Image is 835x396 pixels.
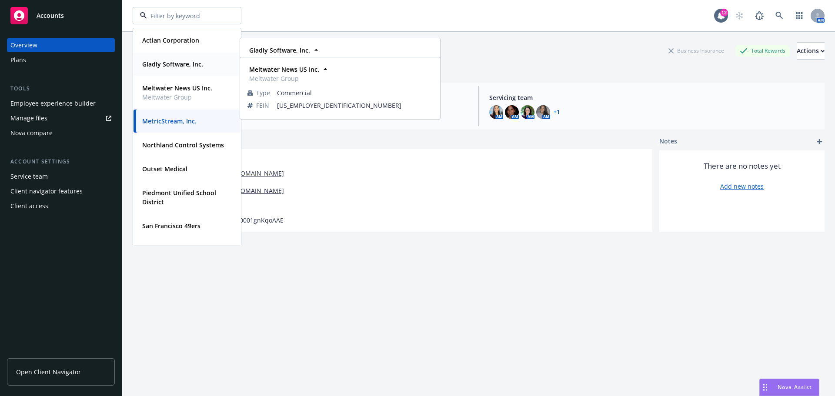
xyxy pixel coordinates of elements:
span: FEIN [256,101,269,110]
a: Search [771,7,788,24]
div: Client access [10,199,48,213]
strong: Outset Medical [142,165,187,173]
span: There are no notes yet [704,161,781,171]
div: Client navigator features [10,184,83,198]
a: Employee experience builder [7,97,115,110]
strong: Northland Control Systems [142,141,224,149]
button: Nova Assist [759,379,819,396]
a: Add new notes [720,182,764,191]
span: Commercial [277,88,433,97]
div: 12 [720,9,728,17]
div: Tools [7,84,115,93]
input: Filter by keyword [147,11,224,20]
strong: Meltwater News US Inc. [142,84,212,92]
strong: Gladly Software, Inc. [249,46,310,54]
div: Business Insurance [664,45,728,56]
div: Employee experience builder [10,97,96,110]
div: Account settings [7,157,115,166]
span: Accounts [37,12,64,19]
a: Plans [7,53,115,67]
img: photo [536,105,550,119]
div: Service team [10,170,48,183]
span: Meltwater Group [249,74,319,83]
strong: Gladly Software, Inc. [142,60,203,68]
strong: Meltwater News US Inc. [249,65,319,73]
a: Switch app [791,7,808,24]
strong: Piedmont Unified School District [142,189,216,206]
a: Start snowing [731,7,748,24]
button: Actions [797,42,825,60]
img: photo [521,105,534,119]
a: Client navigator features [7,184,115,198]
img: photo [505,105,519,119]
span: Notes [659,136,677,147]
div: Manage files [10,111,47,125]
strong: Actian Corporation [142,36,199,44]
a: Nova compare [7,126,115,140]
span: Servicing team [489,93,818,102]
span: [US_EMPLOYER_IDENTIFICATION_NUMBER] [277,101,433,110]
span: Type [256,88,270,97]
a: [URL][DOMAIN_NAME] [218,169,284,178]
a: Service team [7,170,115,183]
div: Total Rewards [735,45,790,56]
span: Nova Assist [778,383,812,391]
a: +1 [554,110,560,115]
a: [URL][DOMAIN_NAME] [218,186,284,195]
a: Overview [7,38,115,52]
a: Client access [7,199,115,213]
strong: San Francisco 49ers [142,222,200,230]
a: Manage files [7,111,115,125]
div: Nova compare [10,126,53,140]
span: Meltwater Group [142,93,212,102]
img: photo [489,105,503,119]
div: Drag to move [760,379,771,396]
a: Report a Bug [751,7,768,24]
span: Open Client Navigator [16,367,81,376]
span: 001d000001gnKqoAAE [218,216,284,225]
div: Overview [10,38,37,52]
div: Actions [797,43,825,59]
a: add [814,136,825,147]
a: Accounts [7,3,115,28]
div: Plans [10,53,26,67]
strong: MetricStream, Inc. [142,117,197,125]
